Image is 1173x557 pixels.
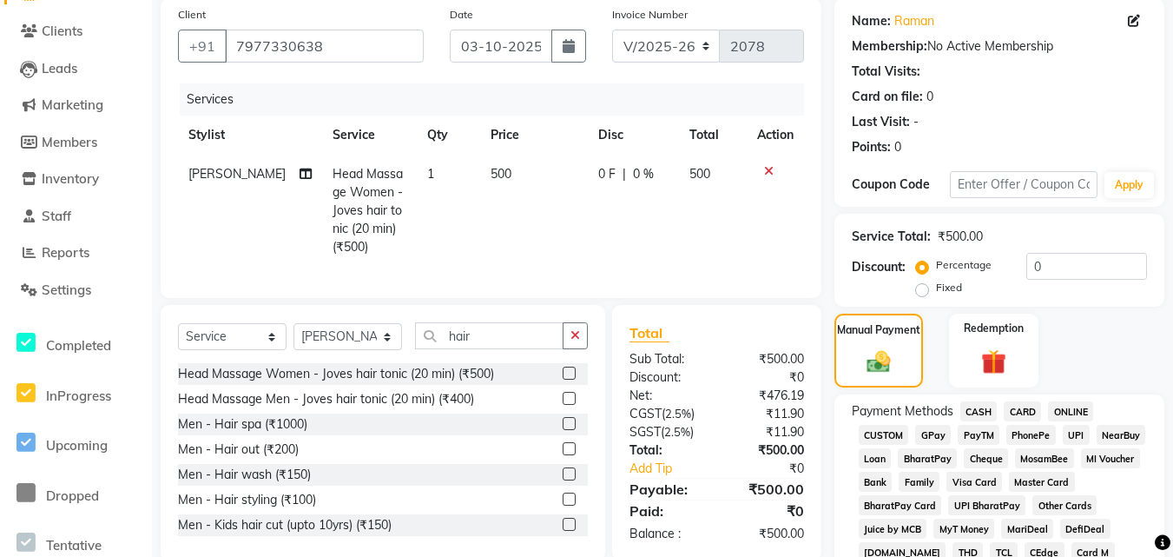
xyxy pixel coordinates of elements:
[958,425,999,445] span: PayTM
[716,405,816,423] div: ₹11.90
[616,501,716,521] div: Paid:
[1032,495,1097,515] span: Other Cards
[616,460,733,478] a: Add Tip
[716,423,816,441] div: ₹11.90
[852,228,931,246] div: Service Total:
[4,22,148,42] a: Clients
[225,30,424,63] input: Search by Name/Mobile/Email/Code
[1015,448,1074,468] span: MosamBee
[178,415,307,434] div: Men - Hair spa (₹1000)
[4,243,148,263] a: Reports
[747,116,804,155] th: Action
[4,133,148,153] a: Members
[178,390,474,408] div: Head Massage Men - Joves hair tonic (20 min) (₹400)
[46,487,99,504] span: Dropped
[616,405,716,423] div: ( )
[898,448,957,468] span: BharatPay
[852,138,891,156] div: Points:
[178,466,311,484] div: Men - Hair wash (₹150)
[852,113,910,131] div: Last Visit:
[716,441,816,460] div: ₹500.00
[588,116,679,155] th: Disc
[598,165,616,183] span: 0 F
[1063,425,1090,445] span: UPI
[933,519,994,539] span: MyT Money
[178,7,206,23] label: Client
[629,406,662,421] span: CGST
[1097,425,1146,445] span: NearBuy
[964,448,1008,468] span: Cheque
[178,491,316,509] div: Men - Hair styling (₹100)
[178,516,392,534] div: Men - Kids hair cut (upto 10yrs) (₹150)
[837,322,920,338] label: Manual Payment
[852,37,1147,56] div: No Active Membership
[716,525,816,543] div: ₹500.00
[415,322,563,349] input: Search or Scan
[960,401,998,421] span: CASH
[852,37,927,56] div: Membership:
[42,60,77,76] span: Leads
[899,472,939,492] span: Family
[616,368,716,387] div: Discount:
[322,116,417,155] th: Service
[859,448,892,468] span: Loan
[616,441,716,460] div: Total:
[188,166,286,182] span: [PERSON_NAME]
[859,495,942,515] span: BharatPay Card
[1004,401,1041,421] span: CARD
[633,165,654,183] span: 0 %
[427,166,434,182] span: 1
[1048,401,1093,421] span: ONLINE
[42,244,89,261] span: Reports
[333,166,403,255] span: Head Massage Women - Joves hair tonic (20 min) (₹500)
[859,425,909,445] span: CUSTOM
[616,479,716,500] div: Payable:
[913,113,919,131] div: -
[178,365,494,383] div: Head Massage Women - Joves hair tonic (20 min) (₹500)
[1006,425,1056,445] span: PhonePe
[665,407,691,421] span: 2.5%
[664,425,690,439] span: 2.5%
[42,96,103,113] span: Marketing
[491,166,511,182] span: 500
[938,228,983,246] div: ₹500.00
[964,321,1024,336] label: Redemption
[178,441,299,459] div: Men - Hair out (₹200)
[1081,448,1140,468] span: MI Voucher
[915,425,951,445] span: GPay
[42,23,82,39] span: Clients
[852,258,906,276] div: Discount:
[936,257,992,273] label: Percentage
[852,88,923,106] div: Card on file:
[946,472,1002,492] span: Visa Card
[936,280,962,295] label: Fixed
[948,495,1025,515] span: UPI BharatPay
[859,472,893,492] span: Bank
[1001,519,1053,539] span: MariDeal
[178,30,227,63] button: +91
[417,116,480,155] th: Qty
[46,537,102,554] span: Tentative
[178,116,322,155] th: Stylist
[689,166,710,182] span: 500
[679,116,747,155] th: Total
[716,387,816,405] div: ₹476.19
[852,12,891,30] div: Name:
[46,388,111,404] span: InProgress
[950,171,1097,198] input: Enter Offer / Coupon Code
[1009,472,1075,492] span: Master Card
[4,207,148,227] a: Staff
[42,170,99,187] span: Inventory
[623,165,626,183] span: |
[926,88,933,106] div: 0
[716,479,816,500] div: ₹500.00
[716,350,816,368] div: ₹500.00
[4,96,148,116] a: Marketing
[629,324,669,342] span: Total
[46,337,111,354] span: Completed
[894,138,901,156] div: 0
[480,116,588,155] th: Price
[616,350,716,368] div: Sub Total:
[4,169,148,189] a: Inventory
[1104,172,1154,198] button: Apply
